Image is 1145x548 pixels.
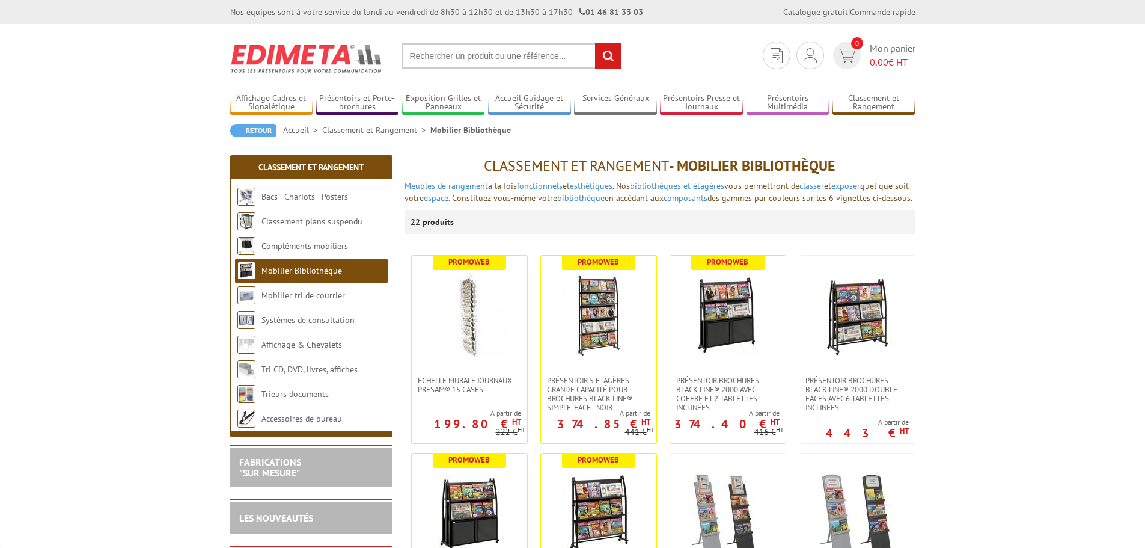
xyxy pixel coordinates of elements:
[237,360,255,378] img: Tri CD, DVD, livres, affiches
[261,364,358,375] a: Tri CD, DVD, livres, affiches
[799,180,824,191] a: classer
[799,376,915,412] a: Présentoir brochures Black-Line® 2000 double-faces avec 6 tablettes inclinées
[815,274,899,358] img: Présentoir brochures Black-Line® 2000 double-faces avec 6 tablettes inclinées
[261,339,342,350] a: Affichage & Chevalets
[237,188,255,206] img: Bacs - Chariots - Posters
[484,156,669,175] span: Classement et Rangement
[322,125,430,135] a: Classement et Rangement
[557,420,650,428] p: 374.85 €
[261,315,355,325] a: Systèmes de consultation
[261,265,342,276] a: Mobilier Bibliothèque
[405,180,488,191] a: Meubles de rangement
[776,425,784,434] sup: HT
[518,425,525,434] sup: HT
[237,336,255,354] img: Affichage & Chevalets
[826,417,909,427] span: A partir de
[402,93,485,113] a: Exposition Grilles et Panneaux
[424,192,448,203] a: espace
[405,158,915,174] h1: - Mobilier Bibliothèque
[630,180,724,191] a: bibliothèques et étagères
[488,180,630,191] span: à la fois et . Nos
[261,413,342,424] a: Accessoires de bureau
[557,192,605,203] a: bibliothèque
[557,274,641,358] img: Présentoir 5 Etagères grande capacité pour brochures Black-Line® simple-face - Noir
[237,212,255,230] img: Classement plans suspendu
[826,429,909,437] p: 443 €
[283,125,322,135] a: Accueil
[664,192,707,203] a: composants
[316,93,399,113] a: Présentoirs et Porte-brochures
[412,376,527,394] a: Echelle murale journaux Presam® 15 cases
[676,376,780,412] span: Présentoir brochures Black-Line® 2000 avec coffre et 2 tablettes inclinées
[448,455,490,465] b: Promoweb
[783,7,848,17] a: Catalogue gratuit
[230,124,276,137] a: Retour
[570,180,612,191] a: esthétiques
[625,428,655,437] p: 441 €
[578,455,619,465] b: Promoweb
[541,376,656,412] a: Présentoir 5 Etagères grande capacité pour brochures Black-Line® simple-face - Noir
[641,417,650,427] sup: HT
[900,426,909,436] sup: HT
[783,6,915,18] div: |
[237,237,255,255] img: Compléments mobiliers
[430,124,511,136] li: Mobilier Bibliothèque
[237,286,255,304] img: Mobilier tri de courrier
[830,42,915,69] a: devis rapide 0 Mon panier 0,00€ HT
[261,290,345,301] a: Mobilier tri de courrier
[831,180,860,191] a: exposer
[237,385,255,403] img: Trieurs documents
[605,192,912,203] span: en accédant aux des gammes par couleurs sur les 6 vignettes ci-dessous.
[804,48,817,63] img: devis rapide
[434,420,521,428] p: 199.80 €
[448,257,490,267] b: Promoweb
[411,210,456,234] p: 22 produits
[427,274,511,358] img: Echelle murale journaux Presam® 15 cases
[754,428,784,437] p: 416 €
[747,93,829,113] a: Présentoirs Multimédia
[237,410,255,428] img: Accessoires de bureau
[579,7,643,17] strong: 01 46 81 33 03
[261,191,348,202] a: Bacs - Chariots - Posters
[261,389,329,399] a: Trieurs documents
[574,93,657,113] a: Services Généraux
[595,43,621,69] input: rechercher
[230,6,643,18] div: Nos équipes sont à votre service du lundi au vendredi de 8h30 à 12h30 et de 13h30 à 17h30
[870,56,888,68] span: 0,00
[870,42,915,69] span: Mon panier
[488,93,571,113] a: Accueil Guidage et Sécurité
[239,456,301,479] a: FABRICATIONS"Sur Mesure"
[850,7,915,17] a: Commande rapide
[771,417,780,427] sup: HT
[578,257,619,267] b: Promoweb
[230,93,313,113] a: Affichage Cadres et Signalétique
[670,376,786,412] a: Présentoir brochures Black-Line® 2000 avec coffre et 2 tablettes inclinées
[237,311,255,329] img: Systèmes de consultation
[707,257,748,267] b: Promoweb
[547,376,650,412] span: Présentoir 5 Etagères grande capacité pour brochures Black-Line® simple-face - Noir
[647,425,655,434] sup: HT
[258,162,364,173] a: Classement et Rangement
[230,36,383,81] img: Edimeta
[670,408,780,418] span: A partir de
[239,512,313,524] a: LES NOUVEAUTÉS
[512,417,521,427] sup: HT
[674,420,780,428] p: 374.40 €
[851,37,863,49] span: 0
[805,376,909,412] span: Présentoir brochures Black-Line® 2000 double-faces avec 6 tablettes inclinées
[402,43,621,69] input: Rechercher un produit ou une référence...
[870,55,915,69] span: € HT
[261,241,348,251] a: Compléments mobiliers
[832,93,915,113] a: Classement et Rangement
[496,428,525,437] p: 222 €
[237,262,255,280] img: Mobilier Bibliothèque
[660,93,743,113] a: Présentoirs Presse et Journaux
[692,274,764,358] img: Présentoir brochures Black-Line® 2000 avec coffre et 2 tablettes inclinées
[541,408,650,418] span: A partir de
[838,49,855,63] img: devis rapide
[418,376,521,394] span: Echelle murale journaux Presam® 15 cases
[771,48,783,63] img: devis rapide
[412,408,521,418] span: A partir de
[517,180,563,191] a: fonctionnels
[261,216,362,227] a: Classement plans suspendu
